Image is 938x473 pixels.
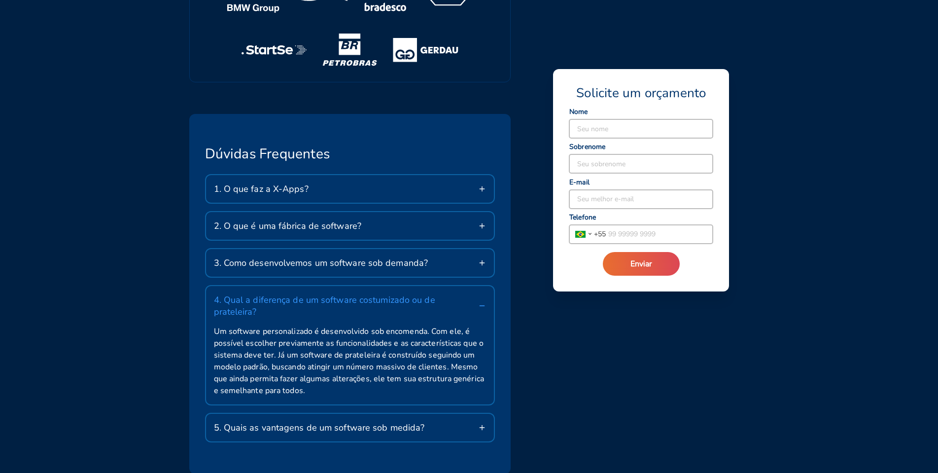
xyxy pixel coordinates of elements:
input: Seu sobrenome [569,154,713,173]
span: + 55 [594,229,606,239]
img: Startse [242,45,307,55]
img: Gerdau [393,38,458,62]
span: Um software personalizado é desenvolvido sob encomenda. Com ele, é possível escolher previamente ... [214,326,486,397]
input: 99 99999 9999 [606,225,713,244]
span: Dúvidas Frequentes [205,146,330,162]
span: 2. O que é uma fábrica de software? [214,220,362,232]
span: 1. O que faz a X-Apps? [214,183,309,195]
input: Seu melhor e-mail [569,190,713,209]
span: 4. Qual a diferença de um software costumizado ou de prateleira? [214,294,479,318]
span: Enviar [630,258,652,269]
span: 5. Quais as vantagens de um software sob medida? [214,422,425,434]
button: Enviar [603,252,680,276]
span: 3. Como desenvolvemos um software sob demanda? [214,257,428,269]
input: Seu nome [569,119,713,138]
span: Solicite um orçamento [576,85,706,102]
img: Petrobras [322,34,377,66]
